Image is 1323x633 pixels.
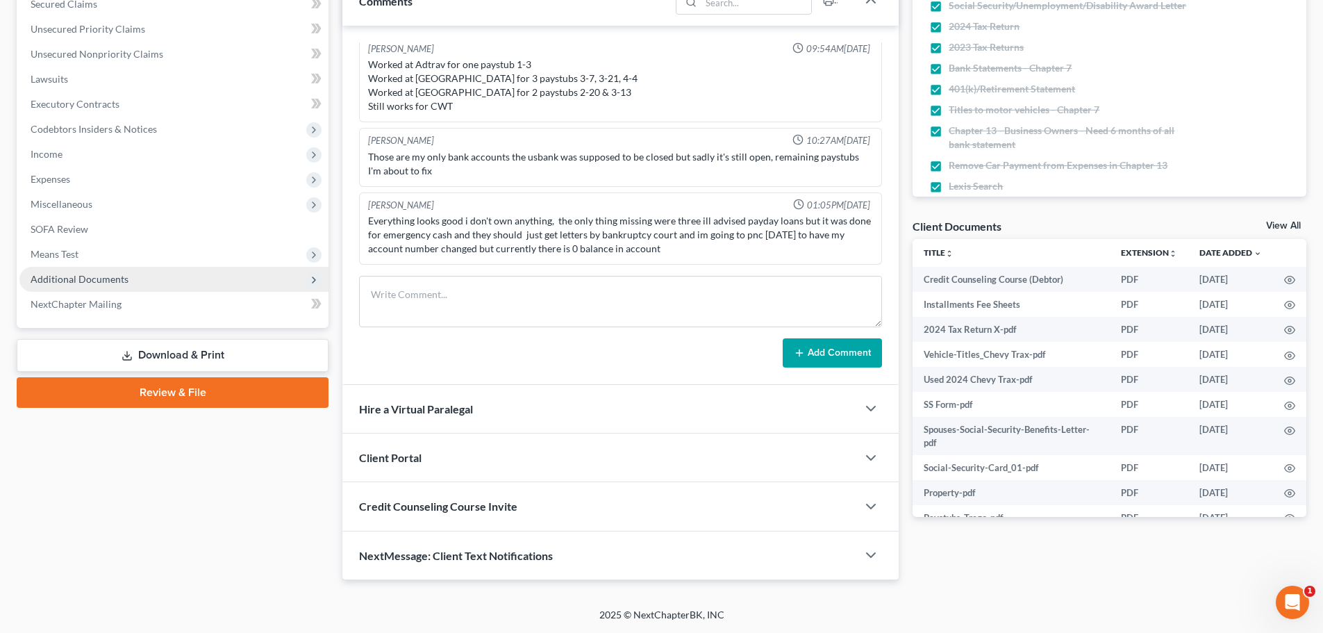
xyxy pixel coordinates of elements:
[17,377,328,408] a: Review & File
[19,92,328,117] a: Executory Contracts
[949,61,1072,75] span: Bank Statements - Chapter 7
[806,42,870,56] span: 09:54AM[DATE]
[31,248,78,260] span: Means Test
[1110,480,1188,505] td: PDF
[1110,367,1188,392] td: PDF
[949,82,1075,96] span: 401(k)/Retirement Statement
[913,219,1001,233] div: Client Documents
[31,298,122,310] span: NextChapter Mailing
[807,199,870,212] span: 01:05PM[DATE]
[1188,367,1273,392] td: [DATE]
[949,19,1020,33] span: 2024 Tax Return
[913,267,1110,292] td: Credit Counseling Course (Debtor)
[1110,317,1188,342] td: PDF
[1169,249,1177,258] i: unfold_more
[359,549,553,562] span: NextMessage: Client Text Notifications
[1110,292,1188,317] td: PDF
[1266,221,1301,231] a: View All
[31,173,70,185] span: Expenses
[31,73,68,85] span: Lawsuits
[913,505,1110,530] td: Paystubs_Trego-pdf
[31,123,157,135] span: Codebtors Insiders & Notices
[913,417,1110,455] td: Spouses-Social-Security-Benefits-Letter-pdf
[913,367,1110,392] td: Used 2024 Chevy Trax-pdf
[31,273,128,285] span: Additional Documents
[806,134,870,147] span: 10:27AM[DATE]
[19,292,328,317] a: NextChapter Mailing
[1110,417,1188,455] td: PDF
[1254,249,1262,258] i: expand_more
[1188,292,1273,317] td: [DATE]
[1188,267,1273,292] td: [DATE]
[1188,392,1273,417] td: [DATE]
[368,42,434,56] div: [PERSON_NAME]
[1188,342,1273,367] td: [DATE]
[913,342,1110,367] td: Vehicle-Titles_Chevy Trax-pdf
[949,124,1196,151] span: Chapter 13 - Business Owners - Need 6 months of all bank statement
[949,179,1003,193] span: Lexis Search
[31,198,92,210] span: Miscellaneous
[17,339,328,372] a: Download & Print
[1188,505,1273,530] td: [DATE]
[368,134,434,147] div: [PERSON_NAME]
[359,451,422,464] span: Client Portal
[1188,455,1273,480] td: [DATE]
[1110,505,1188,530] td: PDF
[359,402,473,416] span: Hire a Virtual Paralegal
[913,392,1110,417] td: SS Form-pdf
[1121,247,1177,258] a: Extensionunfold_more
[1110,342,1188,367] td: PDF
[31,98,119,110] span: Executory Contracts
[1110,392,1188,417] td: PDF
[368,214,873,256] div: Everything looks good i don't own anything, the only thing missing were three ill advised payday ...
[1110,455,1188,480] td: PDF
[1188,480,1273,505] td: [DATE]
[949,158,1167,172] span: Remove Car Payment from Expenses in Chapter 13
[368,58,873,113] div: Worked at Adtrav for one paystub 1-3 Worked at [GEOGRAPHIC_DATA] for 3 paystubs 3-7, 3-21, 4-4 Wo...
[19,67,328,92] a: Lawsuits
[1199,247,1262,258] a: Date Added expand_more
[359,500,517,513] span: Credit Counseling Course Invite
[949,40,1024,54] span: 2023 Tax Returns
[31,223,88,235] span: SOFA Review
[31,23,145,35] span: Unsecured Priority Claims
[19,17,328,42] a: Unsecured Priority Claims
[924,247,954,258] a: Titleunfold_more
[368,150,873,178] div: Those are my only bank accounts the usbank was supposed to be closed but sadly it's still open, r...
[19,42,328,67] a: Unsecured Nonpriority Claims
[1110,267,1188,292] td: PDF
[913,292,1110,317] td: Installments Fee Sheets
[1188,317,1273,342] td: [DATE]
[19,217,328,242] a: SOFA Review
[1304,586,1315,597] span: 1
[31,48,163,60] span: Unsecured Nonpriority Claims
[1188,417,1273,455] td: [DATE]
[949,103,1099,117] span: Titles to motor vehicles - Chapter 7
[945,249,954,258] i: unfold_more
[368,199,434,212] div: [PERSON_NAME]
[1276,586,1309,619] iframe: Intercom live chat
[783,338,882,368] button: Add Comment
[913,455,1110,480] td: Social-Security-Card_01-pdf
[31,148,63,160] span: Income
[913,317,1110,342] td: 2024 Tax Return X-pdf
[913,480,1110,505] td: Property-pdf
[266,608,1058,633] div: 2025 © NextChapterBK, INC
